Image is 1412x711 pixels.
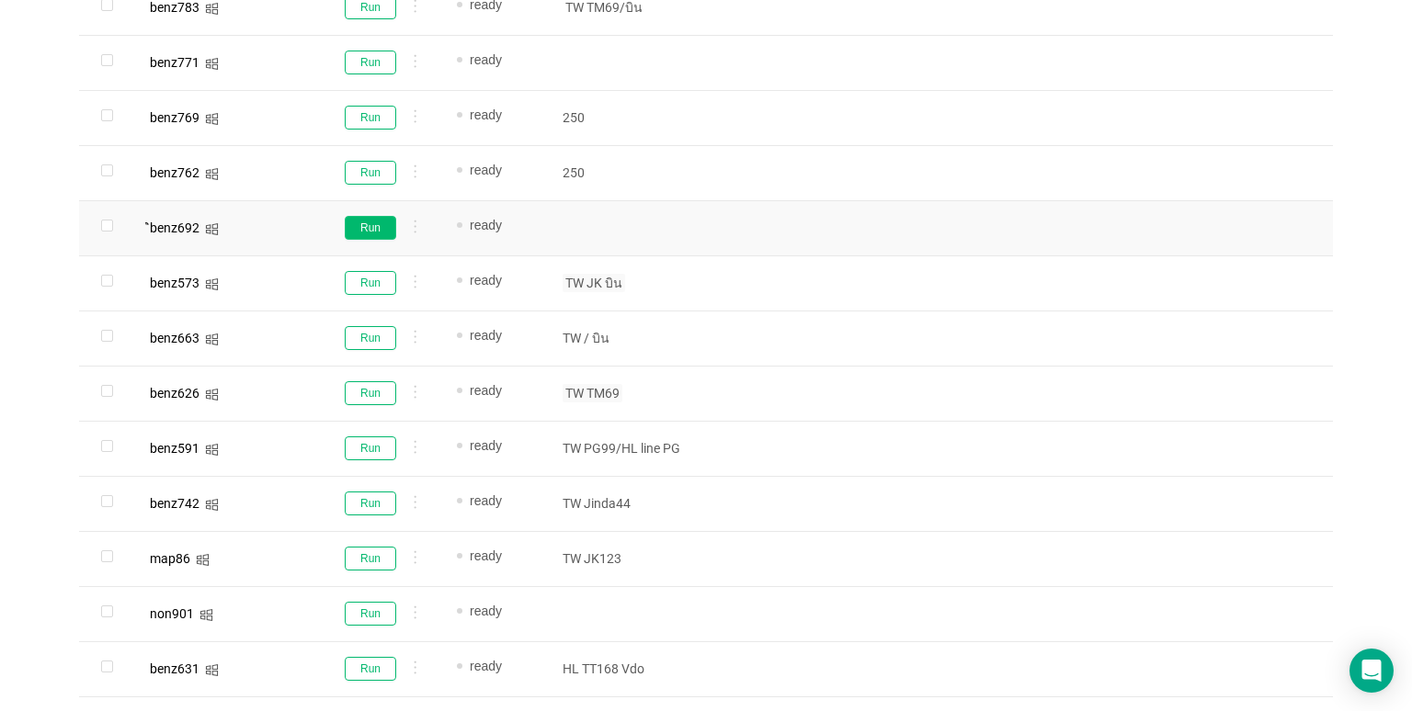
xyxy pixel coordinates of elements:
[470,604,502,618] span: ready
[150,221,199,234] div: ิbenz692
[150,166,199,179] div: benz762
[150,276,199,289] div: benz573
[470,52,502,67] span: ready
[563,660,697,678] p: HL TT168 Vdo
[205,663,219,677] i: icon: windows
[563,549,697,568] p: TW JK123
[345,436,396,460] button: Run
[345,657,396,681] button: Run
[199,608,213,622] i: icon: windows
[470,493,502,508] span: ready
[563,494,697,513] p: TW Jinda44
[563,274,625,292] span: TW JK บิน
[345,547,396,570] button: Run
[1349,649,1394,693] div: Open Intercom Messenger
[470,383,502,398] span: ready
[150,607,194,620] div: non901
[205,333,219,346] i: icon: windows
[150,56,199,69] div: benz771
[150,442,199,455] div: benz591
[205,222,219,236] i: icon: windows
[205,2,219,16] i: icon: windows
[345,51,396,74] button: Run
[205,112,219,126] i: icon: windows
[470,659,502,673] span: ready
[150,111,199,124] div: benz769
[196,553,210,567] i: icon: windows
[563,108,697,127] p: 250
[470,107,502,122] span: ready
[150,497,199,510] div: benz742
[470,163,502,177] span: ready
[205,388,219,401] i: icon: windows
[563,329,697,347] p: TW / บิน
[150,662,199,675] div: benz631
[345,326,396,350] button: Run
[150,1,199,14] div: benz783
[470,273,502,288] span: ready
[205,167,219,181] i: icon: windows
[345,271,396,295] button: Run
[205,57,219,71] i: icon: windows
[150,552,190,565] div: map86
[205,277,219,291] i: icon: windows
[345,106,396,130] button: Run
[470,548,502,563] span: ready
[205,498,219,512] i: icon: windows
[470,438,502,453] span: ready
[563,164,697,182] p: 250
[345,602,396,626] button: Run
[205,443,219,457] i: icon: windows
[150,332,199,344] div: benz663
[345,491,396,515] button: Run
[470,328,502,343] span: ready
[563,384,622,402] span: TW TM69
[345,381,396,405] button: Run
[345,216,396,240] button: Run
[563,439,697,457] p: TW PG99/HL line PG
[150,387,199,400] div: benz626
[470,218,502,232] span: ready
[345,161,396,185] button: Run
